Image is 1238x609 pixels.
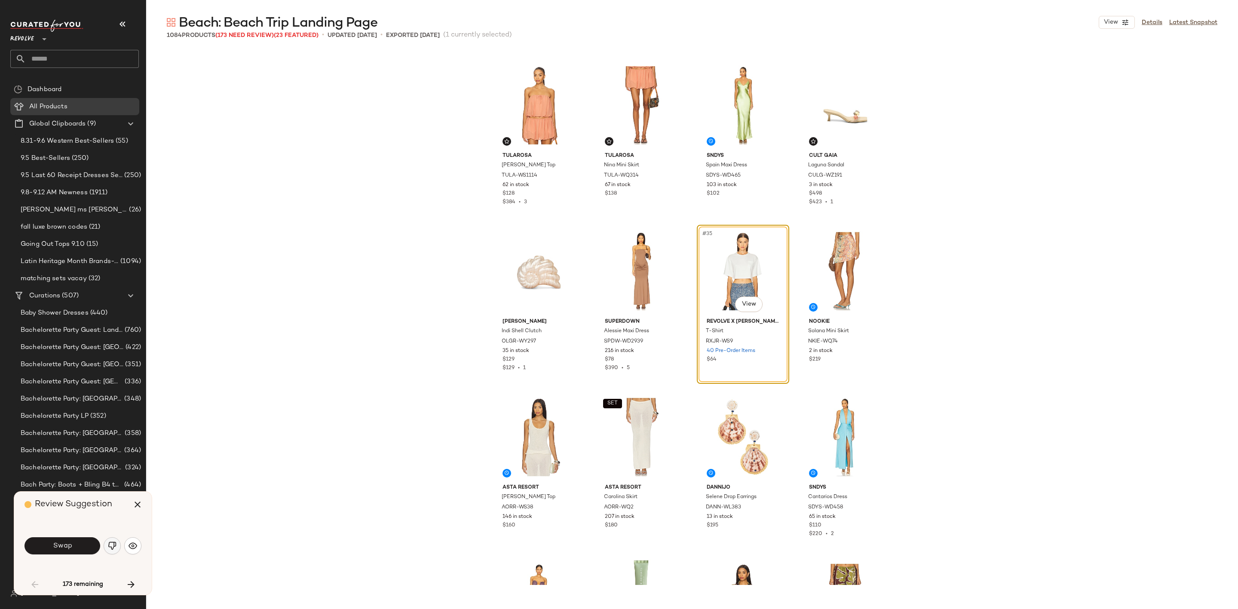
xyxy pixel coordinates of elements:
[87,274,101,284] span: (32)
[702,230,714,238] span: #35
[598,228,684,315] img: SPDW-WD2939_V1.jpg
[123,394,141,404] span: (348)
[809,199,822,205] span: $423
[87,222,101,232] span: (21)
[707,190,720,198] span: $102
[742,301,756,308] span: View
[503,365,515,371] span: $129
[809,318,882,326] span: Nookie
[700,394,786,480] img: DANN-WL383_V1.jpg
[503,199,515,205] span: $384
[808,162,844,169] span: Laguna Sandal
[809,522,821,529] span: $110
[21,188,88,198] span: 9.8-9.12 AM Newness
[605,318,677,326] span: superdown
[607,139,612,144] img: svg%3e
[1142,18,1162,27] a: Details
[809,513,836,521] span: 65 in stock
[604,493,637,501] span: Carolina Skirt
[502,162,555,169] span: [PERSON_NAME] Top
[604,338,643,346] span: SPDW-WD2939
[21,360,123,370] span: Bachelorette Party Guest: [GEOGRAPHIC_DATA]
[700,62,786,149] img: SDYS-WD465_V1.jpg
[386,31,440,40] p: Exported [DATE]
[604,162,639,169] span: Nina Mini Skirt
[707,484,779,492] span: DANNIJO
[1103,19,1118,26] span: View
[605,190,617,198] span: $138
[21,257,119,266] span: Latin Heritage Month Brands- DO NOT DELETE
[515,199,524,205] span: •
[29,291,60,301] span: Curations
[502,493,555,501] span: [PERSON_NAME] Top
[706,338,733,346] span: RXJR-WS9
[503,318,575,326] span: [PERSON_NAME]
[808,338,838,346] span: NKIE-WQ74
[60,291,79,301] span: (507)
[322,30,324,40] span: •
[808,504,843,511] span: SDYS-WD458
[809,347,833,355] span: 2 in stock
[86,119,95,129] span: (9)
[627,365,630,371] span: 5
[123,360,141,370] span: (351)
[706,504,741,511] span: DANN-WL383
[502,327,542,335] span: Indi Shell Clutch
[523,365,526,371] span: 1
[503,181,529,189] span: 62 in stock
[809,531,822,537] span: $220
[605,181,631,189] span: 67 in stock
[515,365,523,371] span: •
[524,199,527,205] span: 3
[123,428,141,438] span: (358)
[328,31,377,40] p: updated [DATE]
[21,153,70,163] span: 9.5 Best-Sellers
[822,531,831,537] span: •
[830,199,833,205] span: 1
[503,513,532,521] span: 146 in stock
[114,136,128,146] span: (55)
[1169,18,1217,27] a: Latest Snapshot
[35,500,112,509] span: Review Suggestion
[63,581,103,588] span: 173 remaining
[10,29,34,45] span: Revolve
[503,522,515,529] span: $160
[167,18,175,27] img: svg%3e
[10,20,83,32] img: cfy_white_logo.C9jOOHJF.svg
[21,325,123,335] span: Bachelorette Party Guest: Landing Page
[14,85,22,94] img: svg%3e
[89,308,108,318] span: (440)
[809,484,882,492] span: SNDYS
[605,513,634,521] span: 207 in stock
[28,85,61,95] span: Dashboard
[808,493,847,501] span: Cantarios Dress
[21,171,123,181] span: 9.5 Last 60 Receipt Dresses Selling
[706,493,757,501] span: Selene Drop Earrings
[85,239,98,249] span: (15)
[21,411,89,421] span: Bachelorette Party LP
[52,542,72,550] span: Swap
[802,228,889,315] img: NKIE-WQ74_V1.jpg
[21,343,124,352] span: Bachelorette Party Guest: [GEOGRAPHIC_DATA]
[502,172,537,180] span: TULA-WS1114
[124,343,141,352] span: (422)
[503,190,515,198] span: $128
[89,411,106,421] span: (352)
[706,327,723,335] span: T-Shirt
[108,542,116,550] img: svg%3e
[808,172,842,180] span: CULG-WZ191
[598,62,684,149] img: TULA-WQ314_V1.jpg
[167,31,319,40] div: Products
[127,205,141,215] span: (26)
[21,428,123,438] span: Bachelorette Party: [GEOGRAPHIC_DATA]
[496,62,582,149] img: TULA-WS1114_V1.jpg
[605,152,677,160] span: Tularosa
[605,522,618,529] span: $180
[88,188,108,198] span: (1911)
[604,504,634,511] span: AORR-WQ2
[29,119,86,129] span: Global Clipboards
[605,365,618,371] span: $390
[707,513,733,521] span: 13 in stock
[808,327,849,335] span: Solana Mini Skirt
[707,152,779,160] span: SNDYS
